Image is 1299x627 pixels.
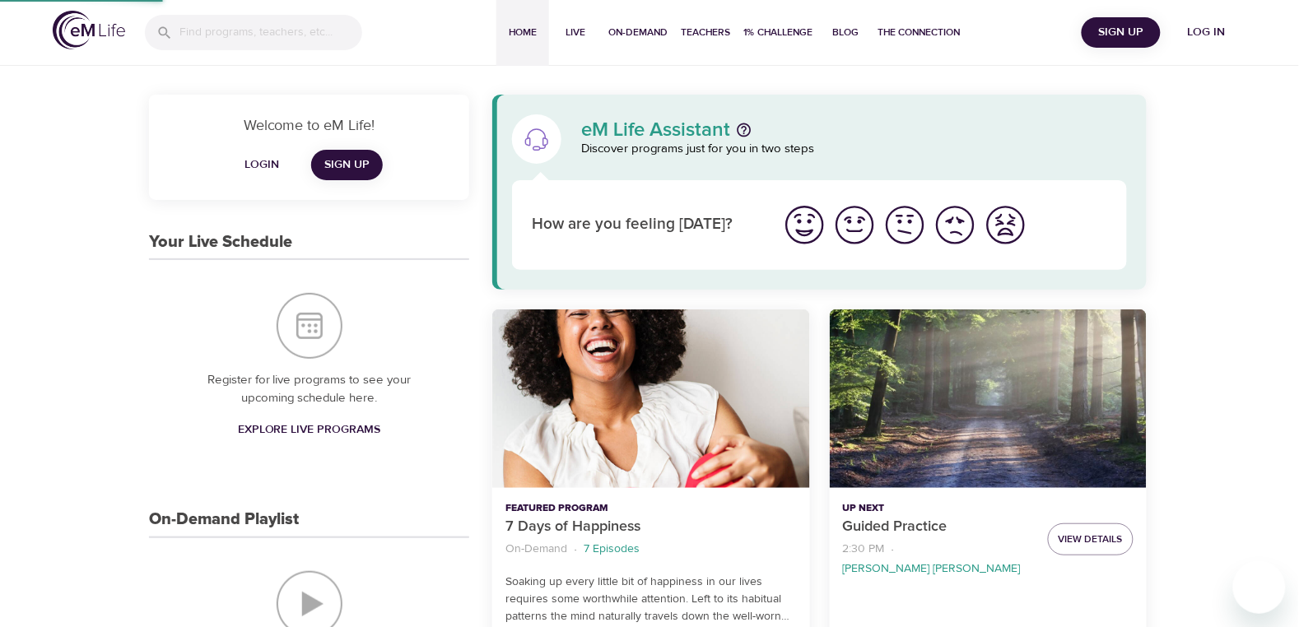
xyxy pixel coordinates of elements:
[1082,17,1161,48] button: Sign Up
[231,415,388,445] a: Explore Live Programs
[983,202,1028,248] img: worst
[608,24,668,41] span: On-Demand
[581,140,1127,159] p: Discover programs just for you in two steps
[492,309,809,488] button: 7 Days of Happiness
[505,538,796,560] nav: breadcrumb
[574,538,577,560] li: ·
[556,24,595,41] span: Live
[149,233,292,252] h3: Your Live Schedule
[505,574,796,625] p: Soaking up every little bit of happiness in our lives requires some worthwhile attention. Left to...
[830,200,880,250] button: I'm feeling good
[503,24,542,41] span: Home
[235,150,288,180] button: Login
[505,541,567,558] p: On-Demand
[179,15,362,50] input: Find programs, teachers, etc...
[743,24,812,41] span: 1% Challenge
[1088,22,1154,43] span: Sign Up
[843,501,1035,516] p: Up Next
[843,560,1021,578] p: [PERSON_NAME] [PERSON_NAME]
[149,510,299,529] h3: On-Demand Playlist
[832,202,878,248] img: good
[878,24,961,41] span: The Connection
[532,213,760,237] p: How are you feeling [DATE]?
[1233,561,1286,614] iframe: Button to launch messaging window
[1174,22,1240,43] span: Log in
[880,200,930,250] button: I'm feeling ok
[584,541,640,558] p: 7 Episodes
[780,200,830,250] button: I'm feeling great
[581,120,730,140] p: eM Life Assistant
[1048,523,1134,555] button: View Details
[843,516,1035,538] p: Guided Practice
[930,200,980,250] button: I'm feeling bad
[311,150,383,180] a: Sign Up
[681,24,730,41] span: Teachers
[782,202,827,248] img: great
[505,501,796,516] p: Featured Program
[1059,531,1123,548] span: View Details
[830,309,1147,488] button: Guided Practice
[238,420,381,440] span: Explore Live Programs
[182,371,436,408] p: Register for live programs to see your upcoming schedule here.
[277,293,342,359] img: Your Live Schedule
[1167,17,1246,48] button: Log in
[169,114,449,137] p: Welcome to eM Life!
[843,538,1035,578] nav: breadcrumb
[826,24,865,41] span: Blog
[980,200,1031,250] button: I'm feeling worst
[933,202,978,248] img: bad
[892,538,895,560] li: ·
[843,541,885,558] p: 2:30 PM
[882,202,928,248] img: ok
[53,11,125,49] img: logo
[524,126,550,152] img: eM Life Assistant
[242,155,282,175] span: Login
[324,155,370,175] span: Sign Up
[505,516,796,538] p: 7 Days of Happiness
